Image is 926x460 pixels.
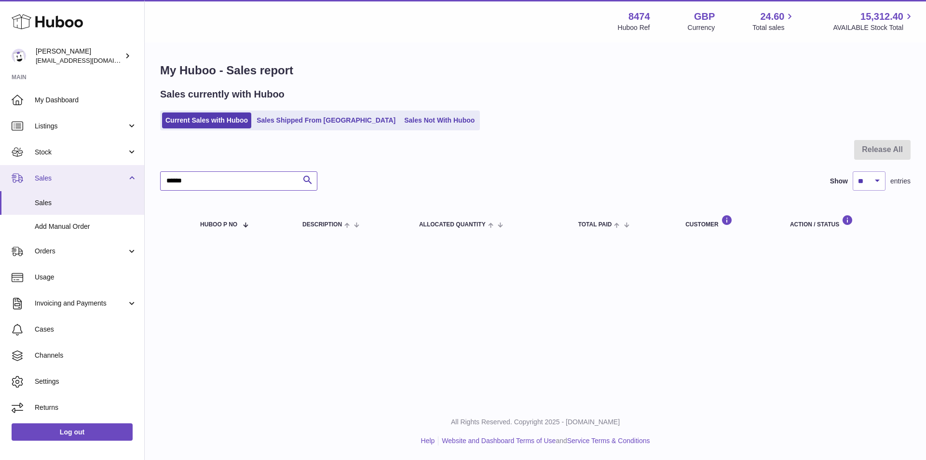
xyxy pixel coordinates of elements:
[685,215,771,228] div: Customer
[830,177,848,186] label: Show
[35,222,137,231] span: Add Manual Order
[35,122,127,131] span: Listings
[833,10,914,32] a: 15,312.40 AVAILABLE Stock Total
[35,273,137,282] span: Usage
[618,23,650,32] div: Huboo Ref
[35,403,137,412] span: Returns
[36,56,142,64] span: [EMAIL_ADDRESS][DOMAIN_NAME]
[890,177,911,186] span: entries
[35,96,137,105] span: My Dashboard
[419,222,486,228] span: ALLOCATED Quantity
[35,325,137,334] span: Cases
[36,47,123,65] div: [PERSON_NAME]
[752,10,795,32] a: 24.60 Total sales
[152,418,918,427] p: All Rights Reserved. Copyright 2025 - [DOMAIN_NAME]
[35,148,127,157] span: Stock
[35,198,137,208] span: Sales
[752,23,795,32] span: Total sales
[578,222,612,228] span: Total paid
[688,23,715,32] div: Currency
[12,49,26,63] img: orders@neshealth.com
[253,112,399,128] a: Sales Shipped From [GEOGRAPHIC_DATA]
[35,247,127,256] span: Orders
[35,299,127,308] span: Invoicing and Payments
[567,437,650,445] a: Service Terms & Conditions
[694,10,715,23] strong: GBP
[302,222,342,228] span: Description
[35,351,137,360] span: Channels
[628,10,650,23] strong: 8474
[401,112,478,128] a: Sales Not With Huboo
[421,437,435,445] a: Help
[162,112,251,128] a: Current Sales with Huboo
[35,174,127,183] span: Sales
[160,88,285,101] h2: Sales currently with Huboo
[833,23,914,32] span: AVAILABLE Stock Total
[760,10,784,23] span: 24.60
[442,437,556,445] a: Website and Dashboard Terms of Use
[200,222,237,228] span: Huboo P no
[35,377,137,386] span: Settings
[790,215,901,228] div: Action / Status
[438,436,650,446] li: and
[12,423,133,441] a: Log out
[160,63,911,78] h1: My Huboo - Sales report
[860,10,903,23] span: 15,312.40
